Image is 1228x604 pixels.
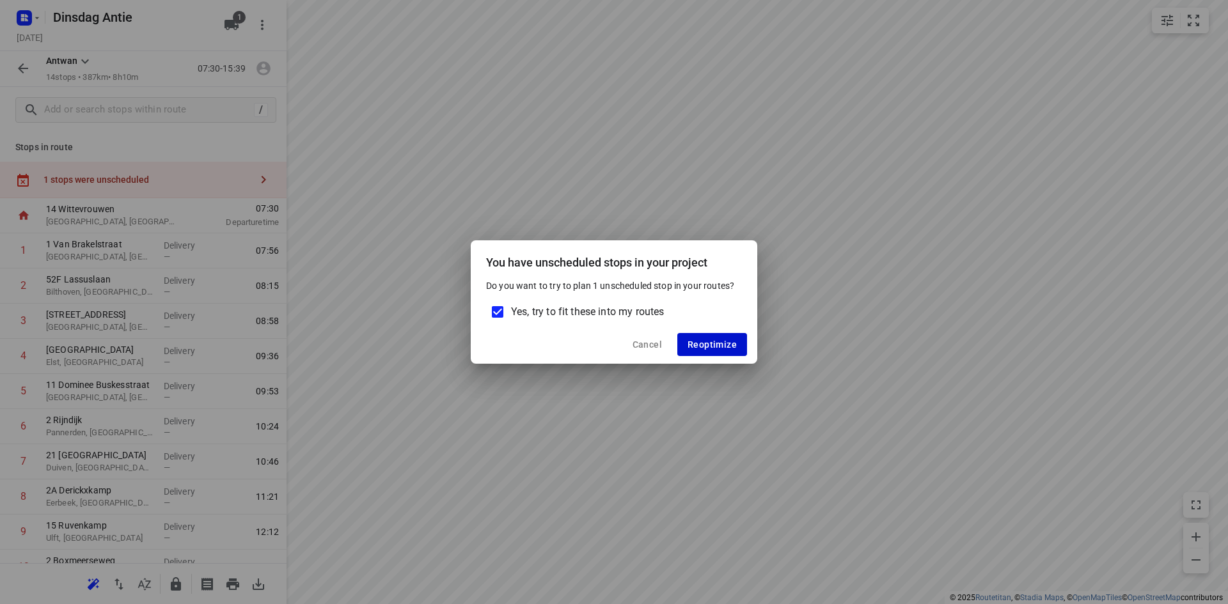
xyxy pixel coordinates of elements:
span: Do you want to try to plan 1 unscheduled stop in your routes? [486,281,734,291]
span: Cancel [633,339,662,350]
button: Reoptimize [677,333,747,356]
div: You have unscheduled stops in your project [471,240,757,279]
span: Yes, try to fit these into my routes [511,304,664,320]
span: Reoptimize [688,339,737,350]
button: Cancel [622,333,672,356]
